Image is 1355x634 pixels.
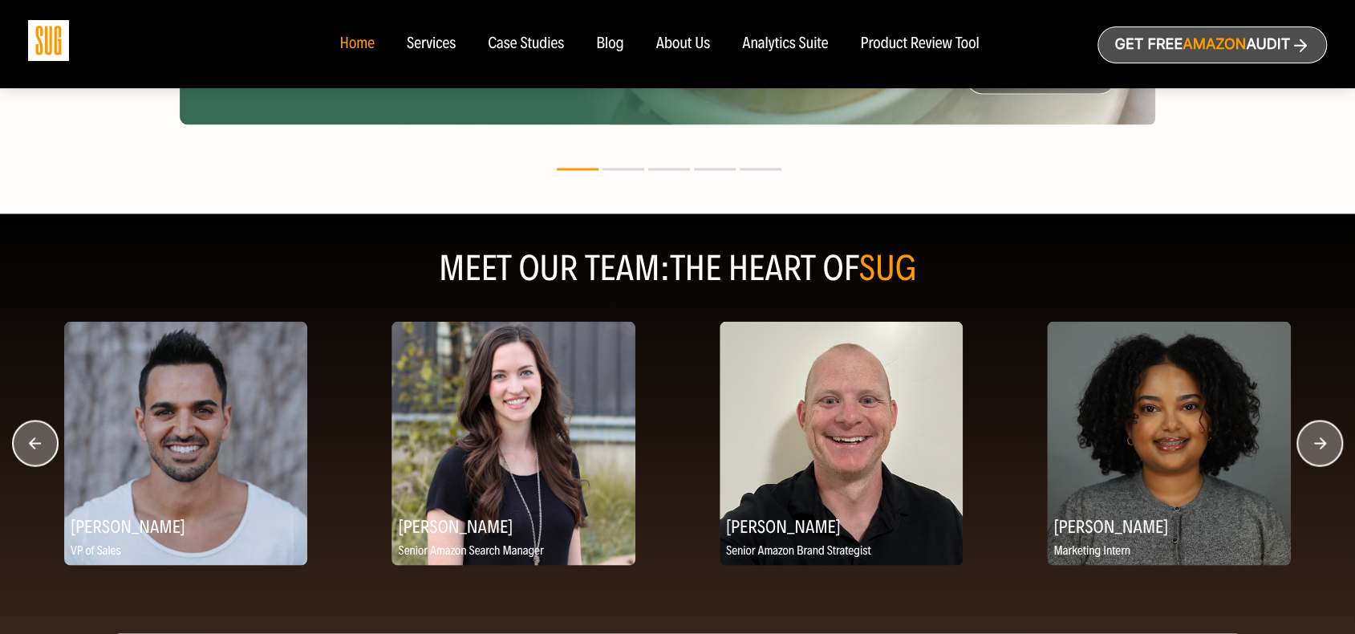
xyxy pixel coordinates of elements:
img: Sug [28,20,69,61]
p: Marketing Intern [1047,541,1290,561]
img: Hanna Tekle, Marketing Intern [1047,321,1290,564]
a: Home [339,35,374,53]
p: Senior Amazon Search Manager [391,541,635,561]
a: Services [407,35,456,53]
a: Product Review Tool [860,35,979,53]
a: Blog [596,35,624,53]
img: Kortney Kay, Senior Amazon Brand Strategist [720,321,963,564]
span: Amazon [1183,36,1246,53]
h2: [PERSON_NAME] [720,510,963,541]
a: Case Studies [488,35,564,53]
a: Get freeAmazonAudit [1097,26,1327,63]
span: SUG [859,246,917,289]
h2: [PERSON_NAME] [391,510,635,541]
h2: [PERSON_NAME] [1047,510,1290,541]
p: VP of Sales [64,541,307,561]
h2: [PERSON_NAME] [64,510,307,541]
img: Jeff Siddiqi, VP of Sales [64,321,307,564]
a: Analytics Suite [742,35,828,53]
a: About Us [656,35,711,53]
img: Rene Crandall, Senior Amazon Search Manager [391,321,635,564]
p: Senior Amazon Brand Strategist [720,541,963,561]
